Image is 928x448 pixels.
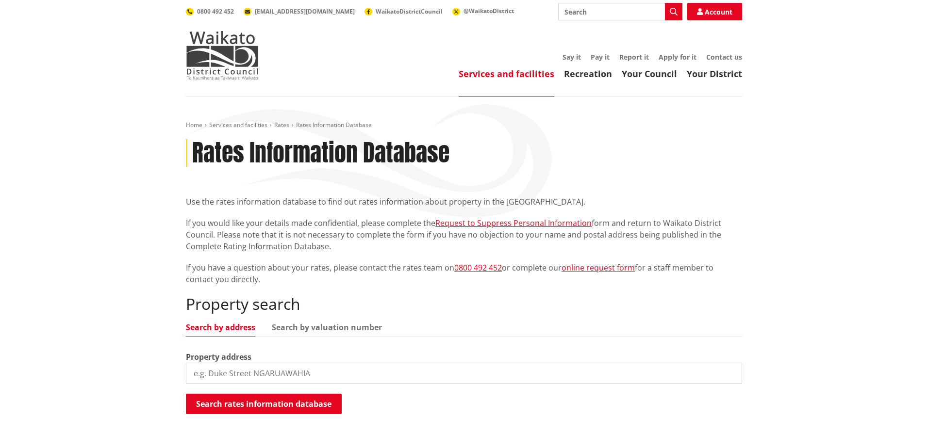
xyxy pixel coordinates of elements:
span: WaikatoDistrictCouncil [376,7,443,16]
nav: breadcrumb [186,121,742,129]
a: Services and facilities [209,121,267,129]
p: Use the rates information database to find out rates information about property in the [GEOGRAPHI... [186,196,742,208]
a: Request to Suppress Personal Information [435,218,592,228]
p: If you have a question about your rates, please contact the rates team on or complete our for a s... [186,262,742,285]
span: 0800 492 452 [197,7,234,16]
a: Rates [274,121,289,129]
input: e.g. Duke Street NGARUAWAHIA [186,363,742,384]
a: Pay it [591,52,610,62]
a: Contact us [706,52,742,62]
a: Search by address [186,323,255,331]
img: Waikato District Council - Te Kaunihera aa Takiwaa o Waikato [186,31,259,80]
h1: Rates Information Database [192,139,449,167]
a: @WaikatoDistrict [452,7,514,15]
label: Property address [186,351,251,363]
a: Account [687,3,742,20]
a: Apply for it [659,52,696,62]
a: 0800 492 452 [454,262,502,273]
input: Search input [558,3,682,20]
a: Report it [619,52,649,62]
a: Home [186,121,202,129]
a: Search by valuation number [272,323,382,331]
a: [EMAIL_ADDRESS][DOMAIN_NAME] [244,7,355,16]
button: Search rates information database [186,394,342,414]
a: Your Council [622,68,677,80]
a: WaikatoDistrictCouncil [365,7,443,16]
a: online request form [562,262,635,273]
a: Services and facilities [459,68,554,80]
p: If you would like your details made confidential, please complete the form and return to Waikato ... [186,217,742,252]
a: Say it [563,52,581,62]
h2: Property search [186,295,742,313]
span: @WaikatoDistrict [464,7,514,15]
a: Your District [687,68,742,80]
span: [EMAIL_ADDRESS][DOMAIN_NAME] [255,7,355,16]
a: 0800 492 452 [186,7,234,16]
span: Rates Information Database [296,121,372,129]
a: Recreation [564,68,612,80]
